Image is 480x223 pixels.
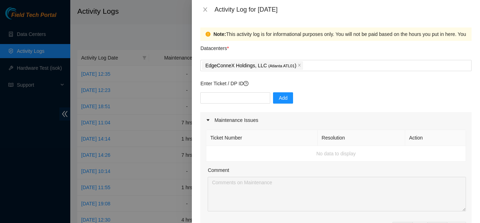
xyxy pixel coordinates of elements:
p: EdgeConneX Holdings, LLC ) [205,62,296,70]
p: Enter Ticket / DP ID [200,80,472,87]
span: question-circle [244,81,248,86]
button: Add [273,92,293,104]
span: ( Atlanta ATL01 [268,64,294,68]
span: caret-right [206,118,210,122]
th: Action [405,130,466,146]
strong: Note: [213,30,226,38]
textarea: Comment [208,177,466,211]
button: Close [200,6,210,13]
span: exclamation-circle [206,32,210,37]
p: Datacenters [200,41,229,52]
label: Comment [208,166,229,174]
div: Maintenance Issues [200,112,472,128]
div: Activity Log for [DATE] [214,6,472,13]
th: Ticket Number [206,130,318,146]
span: Add [279,94,287,102]
span: close [298,63,301,68]
span: close [202,7,208,12]
th: Resolution [318,130,405,146]
td: No data to display [206,146,466,162]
